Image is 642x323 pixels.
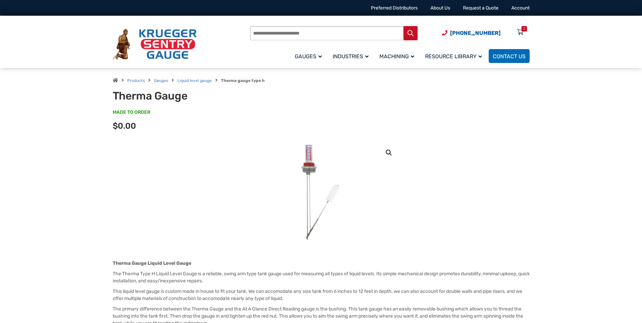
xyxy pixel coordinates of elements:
a: Machining [375,48,421,64]
p: This liquid level gauge is custom made in house to fit your tank. We can accomodate any size tank... [113,288,530,302]
div: 2 [523,26,525,31]
a: Gauges [291,48,329,64]
a: Products [127,78,145,83]
img: Krueger Sentry Gauge [113,29,197,60]
span: [PHONE_NUMBER] [450,30,501,36]
a: Phone Number (920) 434-8860 [442,29,501,37]
a: Gauges [154,78,168,83]
span: Machining [379,53,414,60]
a: Request a Quote [463,5,499,11]
a: Resource Library [421,48,489,64]
a: Contact Us [489,49,530,63]
a: Industries [329,48,375,64]
span: Contact Us [493,53,526,60]
span: $0.00 [113,121,136,131]
a: Account [511,5,530,11]
span: MADE TO ORDER [113,109,150,116]
a: Liquid level gauge [177,78,212,83]
a: Preferred Distributors [371,5,418,11]
p: The Therma Type H Liquid Level Gauge is a reliable, swing arm type tank gauge used for measuring ... [113,270,530,284]
span: Resource Library [425,53,482,60]
h1: Therma Gauge [113,89,280,102]
strong: Therma gauge type h [221,78,265,83]
strong: Therma Gauge Liquid Level Gauge [113,260,191,266]
a: About Us [430,5,450,11]
span: Gauges [295,53,322,60]
a: View full-screen image gallery [383,147,395,159]
span: Industries [333,53,369,60]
